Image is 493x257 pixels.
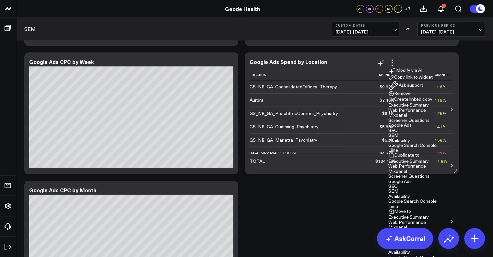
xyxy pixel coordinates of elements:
[388,199,437,203] button: Google Search Console
[388,209,411,214] button: Move to
[417,21,485,37] button: Previous Period[DATE]-[DATE]
[388,123,412,127] button: Google Ads
[250,84,337,90] div: GS_NB_GA_ConsolidatedOffices_Therapy
[388,164,426,168] button: Web Performance
[366,5,374,13] div: AF
[388,148,398,152] button: Liine
[388,215,429,219] button: Executive Summary
[377,228,433,249] a: AskCorral
[421,29,481,34] span: [DATE] - [DATE]
[385,5,393,13] div: KJ
[388,103,429,107] button: Executive Summary
[388,108,426,112] button: Web Performance
[404,5,411,13] button: +7
[375,5,383,13] div: SF
[388,204,398,209] button: Liine
[388,128,398,133] button: SEO
[388,74,433,80] button: Copy link to widget
[250,150,296,157] div: [GEOGRAPHIC_DATA]
[250,110,338,117] div: GS_NB_GA_PeachtreeCorners_Psychiatry
[250,58,327,65] div: Google Ads Spend by Location
[388,179,412,184] button: Google Ads
[29,58,94,65] div: Google Ads CPC by Week
[403,27,414,31] div: VS
[388,225,407,229] button: Mixpanel
[388,133,398,137] button: SEM
[388,80,423,91] button: Ask support
[344,70,400,80] th: Spend
[332,21,399,37] button: Custom Dates[DATE]-[DATE]
[388,194,410,199] button: Availability
[388,159,429,163] button: Executive Summary
[388,250,410,254] button: Availability
[388,143,437,148] button: Google Search Console
[388,91,411,96] button: Remove
[421,23,481,27] b: Previous Period
[335,23,396,27] b: Custom Dates
[388,189,398,193] button: SEM
[394,5,402,13] div: IS
[225,5,260,12] a: Geode Health
[250,137,317,143] div: GS_NB_GA_Marietta_Psychiatry
[405,6,410,11] span: + 7
[250,97,264,103] div: Aurora
[388,174,429,178] button: Screener Questions
[29,186,96,194] div: Google Ads CPC by Month
[357,5,364,13] div: AB
[442,4,446,8] div: 1
[250,158,265,164] div: TOTAL
[388,118,429,122] button: Screener Questions
[388,152,419,158] button: Duplicate to
[388,67,422,74] button: Modify via AI
[250,123,319,130] div: GS_NB_GA_Cumming_Psychiatry
[388,184,398,188] button: SEO
[388,96,432,102] button: Create linked copy
[335,29,396,34] span: [DATE] - [DATE]
[388,138,410,143] button: Availability
[24,25,36,32] a: SEM
[388,169,407,173] button: Mixpanel
[250,70,344,80] th: Location
[388,220,426,225] button: Web Performance
[388,113,407,117] button: Mixpanel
